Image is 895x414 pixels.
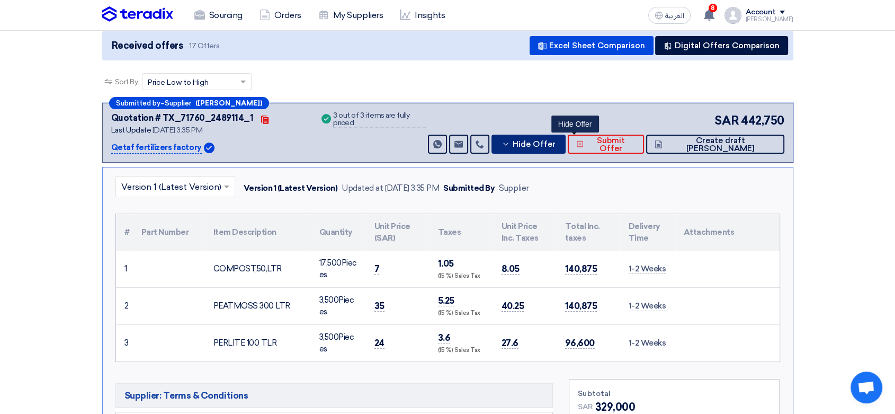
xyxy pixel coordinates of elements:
[189,41,219,51] span: 17 Offers
[565,301,597,312] span: 140,875
[565,263,597,275] span: 140,875
[629,301,666,311] span: 1-2 Weeks
[311,214,366,251] th: Quantity
[530,36,654,55] button: Excel Sheet Comparison
[153,126,202,135] span: [DATE] 3:35 PM
[116,100,160,107] span: Submitted by
[438,309,485,318] div: (15 %) Sales Tax
[714,112,739,129] span: SAR
[319,295,339,305] span: 3,500
[493,214,557,251] th: Unit Price Inc. Taxes
[709,4,717,12] span: 8
[165,100,191,107] span: Supplier
[102,6,173,22] img: Teradix logo
[195,100,262,107] b: ([PERSON_NAME])
[741,112,784,129] span: 442,750
[311,287,366,324] td: Pieces
[675,214,780,251] th: Attachments
[319,258,342,268] span: 17,500
[213,263,302,275] div: COMPOST,50,LTR
[746,16,793,22] div: [PERSON_NAME]
[116,214,133,251] th: #
[148,77,209,88] span: Price Low to High
[513,140,556,148] span: Hide Offer
[374,301,384,312] span: 35
[311,251,366,288] td: Pieces
[333,112,426,128] div: 3 out of 3 items are fully priced
[319,332,339,342] span: 3,500
[851,372,882,403] div: Open chat
[205,214,311,251] th: Item Description
[443,182,495,195] div: Submitted By
[499,182,529,195] div: Supplier
[251,4,310,27] a: Orders
[438,346,485,355] div: (15 %) Sales Tax
[746,8,776,17] div: Account
[565,338,595,349] span: 96,600
[342,182,439,195] div: Updated at [DATE] 3:35 PM
[109,97,269,109] div: –
[502,263,520,275] span: 8.05
[502,301,524,312] span: 40.25
[111,126,151,135] span: Last Update
[374,338,384,349] span: 24
[586,137,635,153] span: Submit Offer
[557,214,620,251] th: Total Inc. taxes
[111,112,254,125] div: Quotation # TX_71760_2489114_1
[648,7,691,24] button: العربية
[665,12,684,20] span: العربية
[186,4,251,27] a: Sourcing
[551,116,599,133] div: Hide Offer
[438,272,485,281] div: (15 %) Sales Tax
[116,251,133,288] td: 1
[116,287,133,324] td: 2
[310,4,391,27] a: My Suppliers
[244,182,338,195] div: Version 1 (Latest Version)
[112,39,183,53] span: Received offers
[568,135,644,154] button: Submit Offer
[438,332,451,343] span: 3.6
[502,338,518,349] span: 27.6
[629,338,666,348] span: 1-2 Weeks
[133,214,205,251] th: Part Number
[724,7,741,24] img: profile_test.png
[629,264,666,274] span: 1-2 Weeks
[655,36,788,55] button: Digital Offers Comparison
[578,401,593,412] span: SAR
[491,135,565,154] button: Hide Offer
[665,137,776,153] span: Create draft [PERSON_NAME]
[213,300,302,312] div: PEATMOSS 300 LTR
[204,143,214,153] img: Verified Account
[646,135,784,154] button: Create draft [PERSON_NAME]
[115,76,138,87] span: Sort By
[366,214,429,251] th: Unit Price (SAR)
[391,4,453,27] a: Insights
[111,142,202,154] p: Qetaf fertilizers factory
[438,258,454,269] span: 1.05
[116,324,133,362] td: 3
[213,337,302,349] div: PERLITE 100 TLR
[311,324,366,362] td: Pieces
[374,263,380,275] span: 7
[429,214,493,251] th: Taxes
[578,388,771,399] div: Subtotal
[438,295,454,306] span: 5.25
[115,383,553,408] h5: Supplier: Terms & Conditions
[620,214,675,251] th: Delivery Time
